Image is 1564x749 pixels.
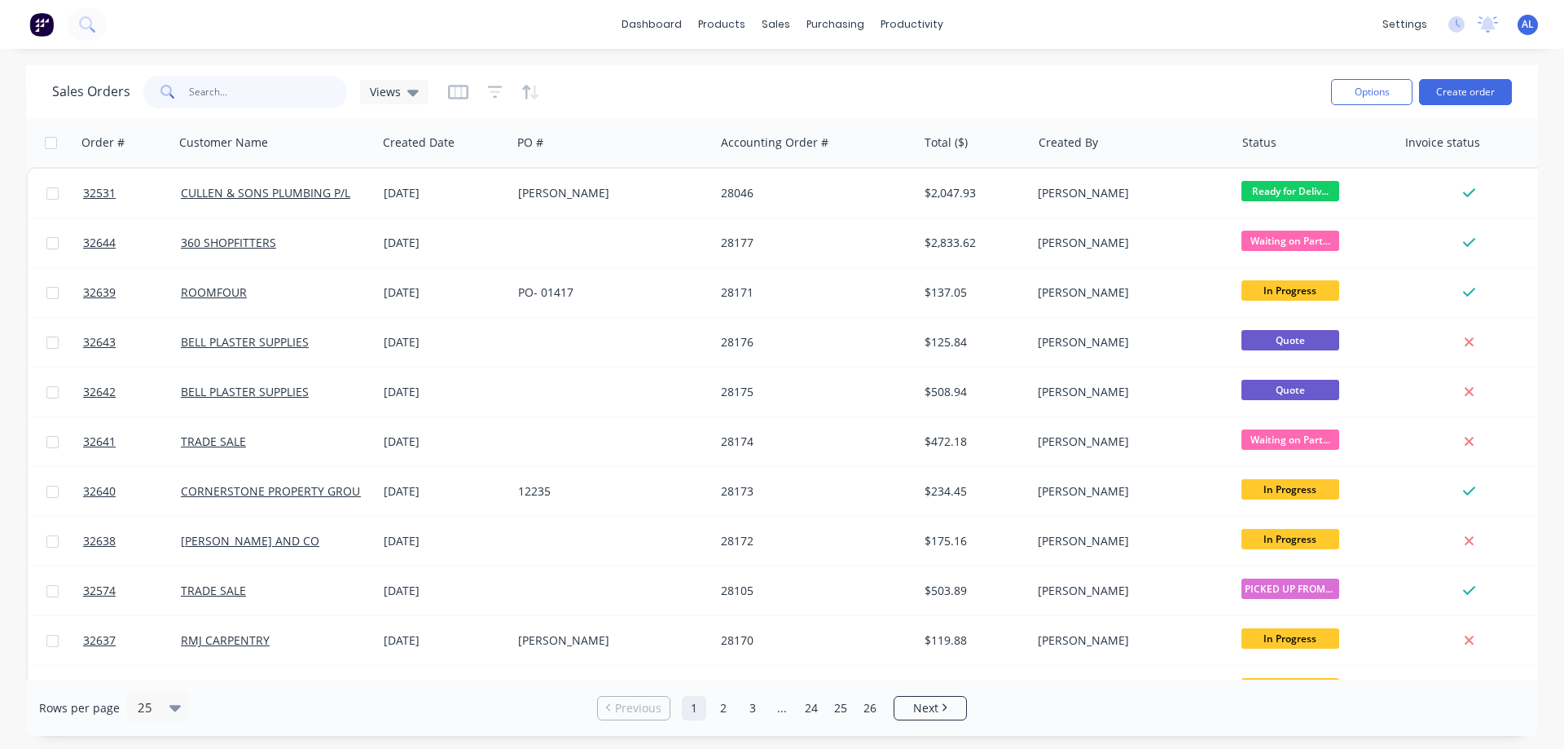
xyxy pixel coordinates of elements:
[1038,284,1219,301] div: [PERSON_NAME]
[83,185,116,201] span: 32531
[83,517,181,566] a: 32638
[1241,479,1339,500] span: In Progress
[83,434,116,450] span: 32641
[1242,134,1276,151] div: Status
[721,434,902,450] div: 28174
[828,696,853,720] a: Page 25
[83,334,116,350] span: 32643
[925,533,1020,549] div: $175.16
[83,284,116,301] span: 32639
[518,632,699,649] div: [PERSON_NAME]
[39,700,120,716] span: Rows per page
[1038,185,1219,201] div: [PERSON_NAME]
[370,83,401,100] span: Views
[925,334,1020,350] div: $125.84
[1241,430,1339,450] span: Waiting on Part...
[925,284,1020,301] div: $137.05
[913,700,938,716] span: Next
[181,632,270,648] a: RMJ CARPENTRY
[721,134,828,151] div: Accounting Order #
[1419,79,1512,105] button: Create order
[83,483,116,500] span: 32640
[181,185,350,200] a: CULLEN & SONS PLUMBING P/L
[181,434,246,449] a: TRADE SALE
[181,483,367,499] a: CORNERSTONE PROPERTY GROUP
[753,12,798,37] div: sales
[83,566,181,615] a: 32574
[384,284,505,301] div: [DATE]
[798,12,872,37] div: purchasing
[740,696,765,720] a: Page 3
[925,235,1020,251] div: $2,833.62
[83,533,116,549] span: 32638
[1241,678,1339,698] span: In Progress
[1039,134,1098,151] div: Created By
[1241,579,1339,599] span: PICKED UP FROM ...
[598,700,670,716] a: Previous page
[721,533,902,549] div: 28172
[181,384,309,399] a: BELL PLASTER SUPPLIES
[179,134,268,151] div: Customer Name
[1038,434,1219,450] div: [PERSON_NAME]
[1038,632,1219,649] div: [PERSON_NAME]
[83,467,181,516] a: 32640
[721,334,902,350] div: 28176
[83,368,181,416] a: 32642
[517,134,543,151] div: PO #
[1241,529,1339,549] span: In Progress
[872,12,951,37] div: productivity
[615,700,661,716] span: Previous
[858,696,882,720] a: Page 26
[181,334,309,350] a: BELL PLASTER SUPPLIES
[384,483,505,500] div: [DATE]
[83,616,181,665] a: 32637
[518,483,699,500] div: 12235
[81,134,125,151] div: Order #
[1241,231,1339,251] span: Waiting on Part...
[1038,235,1219,251] div: [PERSON_NAME]
[83,169,181,218] a: 32531
[1241,280,1339,301] span: In Progress
[799,696,824,720] a: Page 24
[181,235,276,250] a: 360 SHOPFITTERS
[894,700,966,716] a: Next page
[1038,583,1219,599] div: [PERSON_NAME]
[83,666,181,715] a: 32636
[1241,380,1339,400] span: Quote
[721,185,902,201] div: 28046
[925,583,1020,599] div: $503.89
[52,84,130,99] h1: Sales Orders
[83,218,181,267] a: 32644
[384,185,505,201] div: [DATE]
[1241,330,1339,350] span: Quote
[1038,384,1219,400] div: [PERSON_NAME]
[721,583,902,599] div: 28105
[83,268,181,317] a: 32639
[721,384,902,400] div: 28175
[83,384,116,400] span: 32642
[721,284,902,301] div: 28171
[770,696,794,720] a: Jump forward
[591,696,973,720] ul: Pagination
[711,696,736,720] a: Page 2
[384,583,505,599] div: [DATE]
[29,12,54,37] img: Factory
[925,632,1020,649] div: $119.88
[181,583,246,598] a: TRADE SALE
[83,318,181,367] a: 32643
[1331,79,1412,105] button: Options
[1405,134,1480,151] div: Invoice status
[1241,181,1339,201] span: Ready for Deliv...
[1038,334,1219,350] div: [PERSON_NAME]
[83,417,181,466] a: 32641
[690,12,753,37] div: products
[925,483,1020,500] div: $234.45
[925,434,1020,450] div: $472.18
[1374,12,1435,37] div: settings
[721,632,902,649] div: 28170
[518,284,699,301] div: PO- 01417
[518,185,699,201] div: [PERSON_NAME]
[384,384,505,400] div: [DATE]
[1241,628,1339,649] span: In Progress
[384,632,505,649] div: [DATE]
